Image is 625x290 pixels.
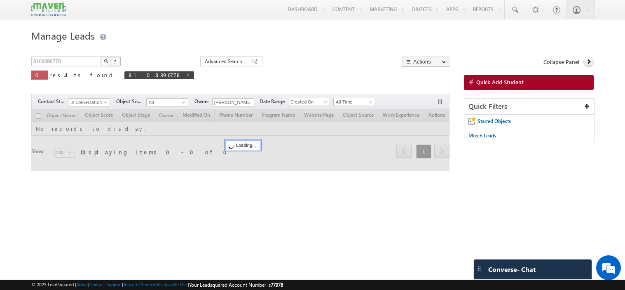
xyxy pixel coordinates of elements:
span: All Time [334,98,373,106]
span: Object Source [116,98,146,105]
span: 8108396778 [129,71,182,78]
a: Contact Support [89,282,122,287]
a: Show All Items [243,99,253,107]
span: Date Range [260,98,288,105]
a: All [146,98,188,106]
a: All Time [333,98,375,106]
input: Type to Search [212,98,254,106]
span: Your Leadsquared Account Number is [189,282,283,288]
a: Acceptable Use [157,282,188,287]
a: About [76,282,88,287]
a: Created On [288,98,330,106]
span: ? [114,58,117,65]
span: © 2025 LeadSquared | | | | | [31,281,283,289]
span: Converse - Chat [488,266,536,273]
span: Collapse Panel [543,58,579,66]
span: Contact Stage [38,98,68,105]
span: Manage Leads [31,29,95,42]
img: Search [104,59,108,63]
span: 0 [35,71,44,78]
span: Starred Objects [478,118,511,124]
span: Quick Add Student [476,78,524,86]
button: Actions [402,57,449,67]
span: Mtech Leads [468,132,496,139]
a: In Conversation [68,98,110,106]
span: results found [50,71,116,78]
span: All [147,99,186,106]
a: Quick Add Student [464,75,594,90]
span: Advanced Search [205,58,245,65]
img: Custom Logo [31,2,66,17]
button: ? [111,57,121,66]
span: Created On [288,98,328,106]
a: Terms of Service [123,282,155,287]
div: Quick Filters [464,99,594,115]
span: Owner [194,98,212,105]
span: 77978 [271,282,283,288]
img: carter-drag [476,265,482,272]
div: Loading... [225,140,260,150]
span: In Conversation [68,99,108,106]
